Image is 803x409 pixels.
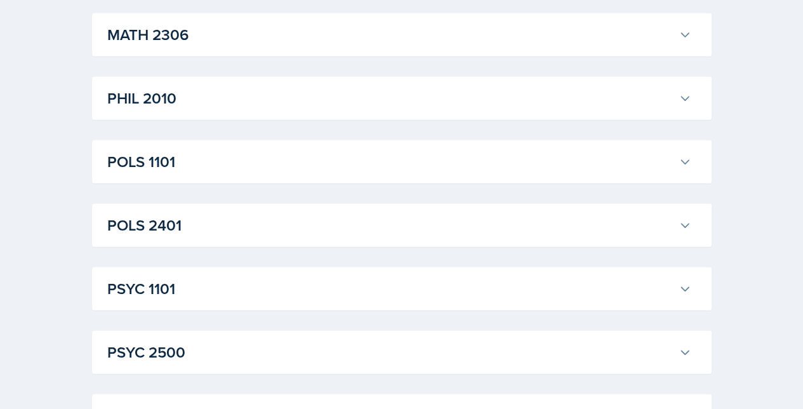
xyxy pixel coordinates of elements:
h3: PSYC 1101 [107,278,674,300]
h3: PHIL 2010 [107,87,674,110]
button: PSYC 2500 [105,339,694,366]
button: PSYC 1101 [105,275,694,303]
h3: POLS 2401 [107,214,674,237]
h3: PSYC 2500 [107,341,674,364]
button: POLS 2401 [105,211,694,239]
h3: POLS 1101 [107,151,674,173]
h3: MATH 2306 [107,23,674,46]
button: MATH 2306 [105,21,694,49]
button: PHIL 2010 [105,84,694,112]
button: POLS 1101 [105,148,694,176]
